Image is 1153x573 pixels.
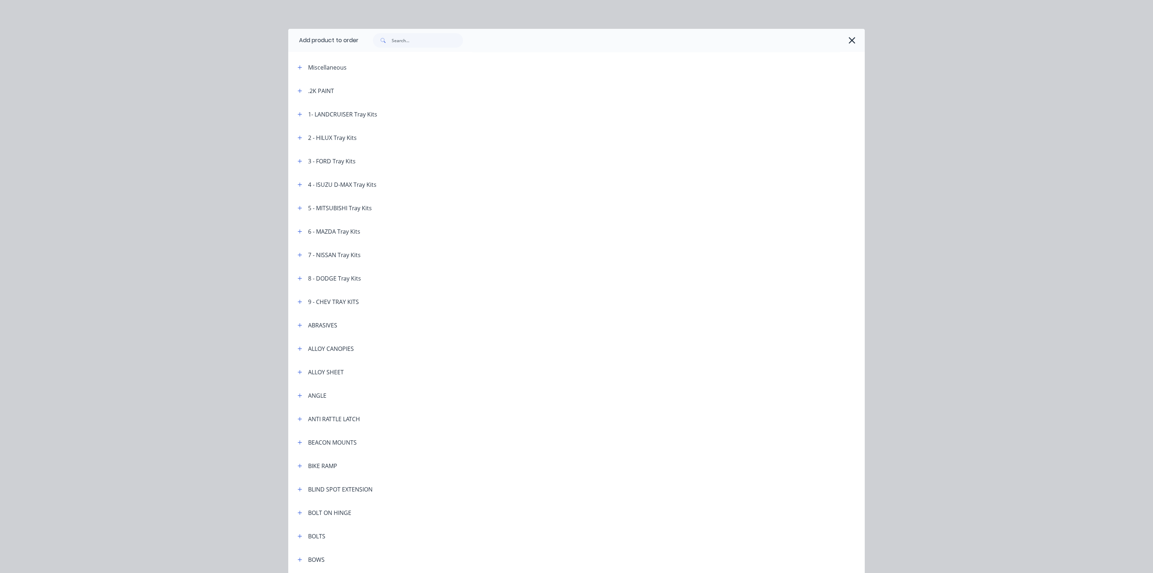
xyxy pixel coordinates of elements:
div: 9 - CHEV TRAY KITS [308,297,359,306]
div: ALLOY SHEET [308,368,344,376]
div: ABRASIVES [308,321,337,330]
div: BOWS [308,555,325,564]
div: 1- LANDCRUISER Tray Kits [308,110,377,119]
div: BOLT ON HINGE [308,508,351,517]
input: Search... [392,33,463,48]
div: BEACON MOUNTS [308,438,357,447]
div: Miscellaneous [308,63,347,72]
div: 3 - FORD Tray Kits [308,157,356,166]
div: .2K PAINT [308,87,334,95]
div: BOLTS [308,532,325,541]
div: 2 - HILUX Tray Kits [308,133,357,142]
div: 6 - MAZDA Tray Kits [308,227,360,236]
div: ANGLE [308,391,326,400]
div: Add product to order [288,29,359,52]
div: BIKE RAMP [308,462,337,470]
div: 5 - MITSUBISHI Tray Kits [308,204,372,212]
div: 8 - DODGE Tray Kits [308,274,361,283]
div: 4 - ISUZU D-MAX Tray Kits [308,180,377,189]
div: ANTI RATTLE LATCH [308,415,360,423]
div: BLIND SPOT EXTENSION [308,485,373,494]
div: 7 - NISSAN Tray Kits [308,251,361,259]
div: ALLOY CANOPIES [308,344,354,353]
